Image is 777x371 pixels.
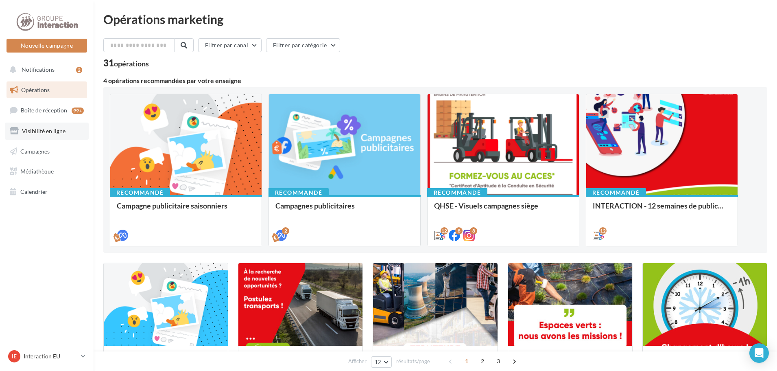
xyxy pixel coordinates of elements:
button: Filtrer par canal [198,38,262,52]
div: Recommandé [110,188,170,197]
button: Notifications 2 [5,61,85,78]
div: Open Intercom Messenger [749,343,769,363]
span: 2 [476,355,489,368]
span: Médiathèque [20,168,54,175]
div: Campagne publicitaire saisonniers [117,202,255,218]
span: résultats/page [396,358,430,365]
a: Boîte de réception99+ [5,101,89,119]
span: IE [12,352,17,360]
div: 8 [455,227,463,235]
div: opérations [114,60,149,67]
span: Campagnes [20,147,50,154]
div: Opérations marketing [103,13,767,25]
div: QHSE - Visuels campagnes siège [434,202,572,218]
span: Opérations [21,86,50,93]
div: Recommandé [586,188,646,197]
a: Campagnes [5,143,89,160]
div: 2 [76,67,82,73]
div: 4 opérations recommandées par votre enseigne [103,77,767,84]
div: 12 [599,227,607,235]
span: Notifications [22,66,55,73]
a: Visibilité en ligne [5,123,89,140]
a: IE Interaction EU [7,349,87,364]
span: Afficher [348,358,367,365]
p: Interaction EU [24,352,78,360]
a: Opérations [5,81,89,99]
div: Recommandé [427,188,487,197]
div: 12 [441,227,448,235]
span: 3 [492,355,505,368]
div: 99+ [72,108,84,114]
span: Calendrier [20,188,48,195]
div: 2 [282,227,289,235]
button: Filtrer par catégorie [266,38,340,52]
div: Campagnes publicitaires [275,202,414,218]
div: 31 [103,59,149,68]
div: 8 [470,227,477,235]
a: Médiathèque [5,163,89,180]
span: 1 [460,355,473,368]
div: Recommandé [268,188,329,197]
a: Calendrier [5,183,89,200]
span: Visibilité en ligne [22,127,65,134]
span: 12 [375,359,382,365]
div: INTERACTION - 12 semaines de publication [593,202,731,218]
span: Boîte de réception [21,107,67,114]
button: 12 [371,356,392,368]
button: Nouvelle campagne [7,39,87,53]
